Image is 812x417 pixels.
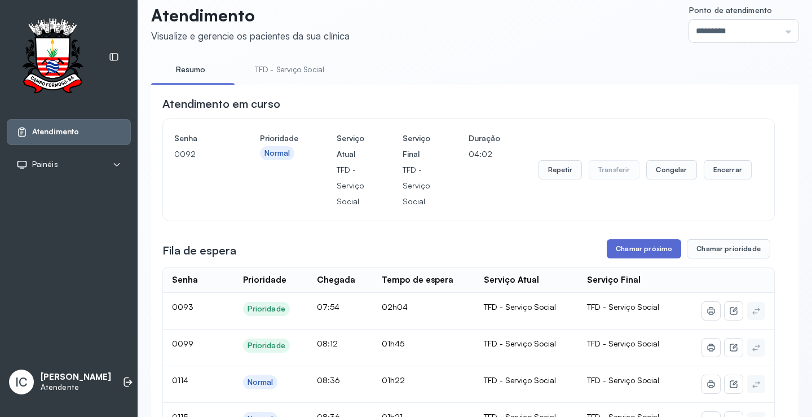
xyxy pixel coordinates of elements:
button: Encerrar [704,160,752,179]
span: Painéis [32,160,58,169]
h4: Prioridade [260,130,298,146]
span: 0093 [172,302,193,311]
button: Transferir [589,160,640,179]
h4: Serviço Final [403,130,430,162]
div: Prioridade [248,304,285,314]
span: 01h45 [382,339,404,348]
p: Atendente [41,383,111,392]
button: Congelar [646,160,696,179]
a: TFD - Serviço Social [244,60,336,79]
span: 0099 [172,339,193,348]
h4: Duração [469,130,500,146]
span: Ponto de atendimento [689,5,772,15]
div: Prioridade [248,341,285,350]
p: 04:02 [469,146,500,162]
span: 08:36 [317,375,340,385]
span: TFD - Serviço Social [587,339,659,348]
span: Atendimento [32,127,79,137]
a: Resumo [151,60,230,79]
p: [PERSON_NAME] [41,372,111,383]
p: 0092 [174,146,222,162]
p: TFD - Serviço Social [403,162,430,209]
div: Normal [264,148,290,158]
div: Serviço Atual [484,275,539,286]
h4: Serviço Atual [337,130,364,162]
button: Chamar próximo [607,239,681,258]
button: Repetir [539,160,582,179]
span: 08:12 [317,339,338,348]
button: Chamar prioridade [687,239,770,258]
div: Visualize e gerencie os pacientes da sua clínica [151,30,350,42]
div: TFD - Serviço Social [484,375,569,385]
div: Serviço Final [587,275,641,286]
span: 02h04 [382,302,408,311]
div: Tempo de espera [382,275,453,286]
span: 07:54 [317,302,339,311]
div: Senha [172,275,198,286]
span: 01h22 [382,375,405,385]
div: TFD - Serviço Social [484,339,569,349]
a: Atendimento [16,126,121,138]
span: TFD - Serviço Social [587,302,659,311]
span: TFD - Serviço Social [587,375,659,385]
h4: Senha [174,130,222,146]
img: Logotipo do estabelecimento [12,18,93,96]
div: Normal [248,378,273,387]
p: TFD - Serviço Social [337,162,364,209]
div: Prioridade [243,275,286,286]
div: TFD - Serviço Social [484,302,569,312]
h3: Fila de espera [162,243,236,258]
span: 0114 [172,375,188,385]
h3: Atendimento em curso [162,96,280,112]
div: Chegada [317,275,355,286]
p: Atendimento [151,5,350,25]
